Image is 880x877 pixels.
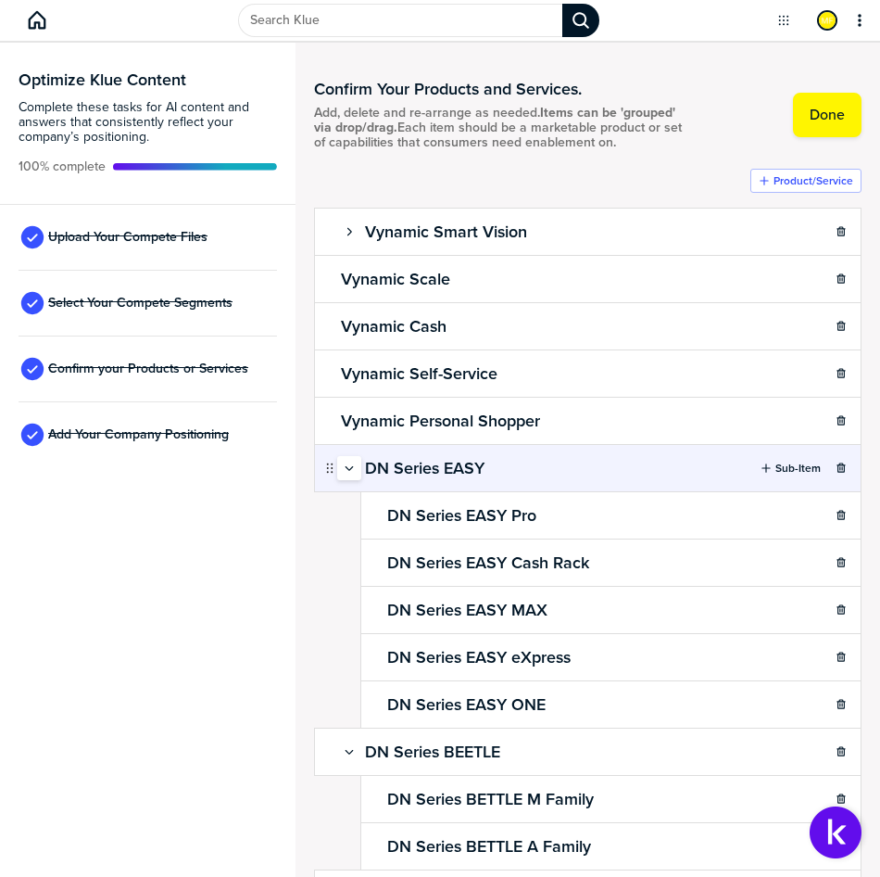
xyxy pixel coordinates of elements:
[314,491,861,540] li: DN Series EASY Pro
[383,503,540,527] h2: DN Series EASY Pro
[361,220,531,244] h2: Vynamic Smart Vision
[383,693,549,717] h2: DN Series EASY ONE
[48,427,229,442] span: Add Your Company Positioning
[337,409,544,433] h2: Vynamic Personal Shopper
[383,645,574,669] h2: DN Series EASY eXpress
[48,230,207,245] span: Upload Your Compete Files
[819,12,836,29] img: 781207ed1481c00c65955b44c3880d9b-sml.png
[383,598,551,622] h2: DN Series EASY MAX
[314,586,861,634] li: DN Series EASY MAX
[314,680,861,729] li: DN Series EASY ONE
[314,539,861,587] li: DN Series EASY Cash Rack
[314,255,861,303] li: Vynamic Scale
[773,173,853,188] label: Product/Service
[750,169,861,193] button: Product/Service
[314,103,675,137] strong: Items can be 'grouped' via drop/drag.
[48,362,248,376] span: Confirm your Products or Services
[815,8,839,32] a: Edit Profile
[314,80,689,98] h1: Confirm Your Products and Services.
[314,350,861,398] li: Vynamic Self-Service
[775,461,821,476] label: Sub-Item
[314,822,861,871] li: DN Series BETTLE A Family
[383,551,593,575] h2: DN Series EASY Cash Rack
[383,834,595,858] h2: DN Series BETTLE A Family
[48,296,233,311] span: Select Your Compete Segments
[793,93,861,137] button: Done
[19,100,277,145] span: Complete these tasks for AI content and answers that consistently reflect your company’s position...
[361,740,504,764] h2: DN Series BEETLE
[314,302,861,350] li: Vynamic Cash
[314,106,689,150] span: Add, delete and re-arrange as needed. Each item should be a marketable product or set of capabili...
[810,807,861,858] button: Open Support Center
[752,456,829,480] button: Sub-Item
[238,4,563,37] input: Search Klue
[314,775,861,823] li: DN Series BETTLE M Family
[19,159,106,174] span: Active
[562,4,599,37] div: Search Klue
[314,728,861,776] li: DN Series BEETLE
[314,208,861,256] li: Vynamic Smart Vision
[314,444,861,492] li: DN Series EASYSub-Item
[810,106,845,124] label: Done
[314,633,861,681] li: DN Series EASY eXpress
[817,10,837,31] div: Maico Ferreira
[337,362,501,386] h2: Vynamic Self-Service
[383,787,597,811] h2: DN Series BETTLE M Family
[337,314,450,338] h2: Vynamic Cash
[314,397,861,445] li: Vynamic Personal Shopper
[337,267,454,291] h2: Vynamic Scale
[19,72,277,87] h3: Optimize Klue Content
[774,11,793,30] button: Open Drop
[361,456,488,480] h2: DN Series EASY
